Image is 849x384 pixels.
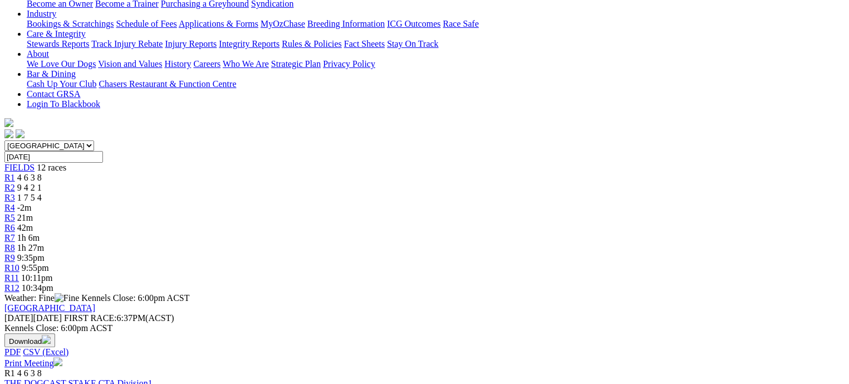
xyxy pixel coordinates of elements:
[27,59,96,69] a: We Love Our Dogs
[282,39,342,48] a: Rules & Policies
[4,368,15,378] span: R1
[17,173,42,182] span: 4 6 3 8
[165,39,217,48] a: Injury Reports
[27,19,114,28] a: Bookings & Scratchings
[55,293,79,303] img: Fine
[223,59,269,69] a: Who We Are
[98,59,162,69] a: Vision and Values
[4,263,19,273] a: R10
[27,9,56,18] a: Industry
[443,19,478,28] a: Race Safe
[81,293,189,303] span: Kennels Close: 6:00pm ACST
[99,79,236,89] a: Chasers Restaurant & Function Centre
[261,19,305,28] a: MyOzChase
[4,347,845,357] div: Download
[27,89,80,99] a: Contact GRSA
[4,183,15,192] a: R2
[37,163,66,172] span: 12 races
[4,203,15,212] a: R4
[387,19,440,28] a: ICG Outcomes
[22,263,49,273] span: 9:55pm
[27,99,100,109] a: Login To Blackbook
[17,253,45,263] span: 9:35pm
[4,193,15,202] a: R3
[4,347,21,357] a: PDF
[4,253,15,263] a: R9
[4,163,35,172] a: FIELDS
[27,59,845,69] div: About
[27,69,76,79] a: Bar & Dining
[271,59,321,69] a: Strategic Plan
[4,283,19,293] a: R12
[27,19,845,29] div: Industry
[16,129,24,138] img: twitter.svg
[17,203,32,212] span: -2m
[17,213,33,222] span: 21m
[4,233,15,242] a: R7
[4,243,15,252] a: R8
[27,49,49,59] a: About
[4,223,15,232] a: R6
[193,59,220,69] a: Careers
[164,59,191,69] a: History
[344,39,385,48] a: Fact Sheets
[4,358,62,368] a: Print Meeting
[91,39,163,48] a: Track Injury Rebate
[4,173,15,182] a: R1
[4,293,81,303] span: Weather: Fine
[27,79,96,89] a: Cash Up Your Club
[27,79,845,89] div: Bar & Dining
[17,193,42,202] span: 1 7 5 4
[17,368,42,378] span: 4 6 3 8
[64,313,116,323] span: FIRST RACE:
[4,303,95,313] a: [GEOGRAPHIC_DATA]
[27,39,845,49] div: Care & Integrity
[27,39,89,48] a: Stewards Reports
[4,118,13,127] img: logo-grsa-white.png
[387,39,438,48] a: Stay On Track
[4,333,55,347] button: Download
[4,323,845,333] div: Kennels Close: 6:00pm ACST
[53,357,62,366] img: printer.svg
[17,223,33,232] span: 42m
[17,243,44,252] span: 1h 27m
[17,183,42,192] span: 9 4 2 1
[22,283,53,293] span: 10:34pm
[42,335,51,344] img: download.svg
[21,273,52,283] span: 10:11pm
[4,313,62,323] span: [DATE]
[4,129,13,138] img: facebook.svg
[27,29,86,38] a: Care & Integrity
[4,273,19,283] a: R11
[307,19,385,28] a: Breeding Information
[116,19,176,28] a: Schedule of Fees
[219,39,279,48] a: Integrity Reports
[4,213,15,222] a: R5
[179,19,258,28] a: Applications & Forms
[64,313,174,323] span: 6:37PM(ACST)
[4,313,33,323] span: [DATE]
[323,59,375,69] a: Privacy Policy
[17,233,40,242] span: 1h 6m
[23,347,68,357] a: CSV (Excel)
[4,151,103,163] input: Select date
